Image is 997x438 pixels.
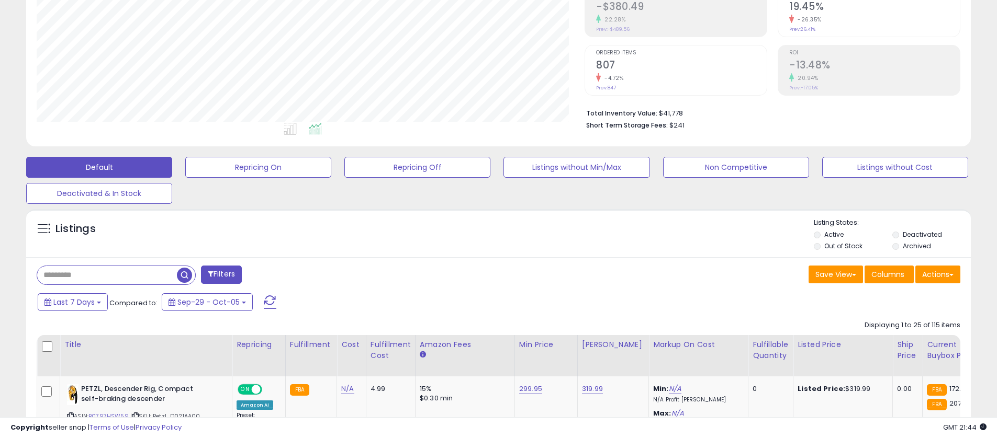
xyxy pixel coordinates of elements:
[55,222,96,236] h5: Listings
[26,157,172,178] button: Default
[81,384,208,406] b: PETZL, Descender Rig, Compact self-braking descender
[943,422,987,432] span: 2025-10-13 21:44 GMT
[897,339,918,361] div: Ship Price
[653,339,744,350] div: Markup on Cost
[897,384,914,394] div: 0.00
[871,269,904,280] span: Columns
[519,384,542,394] a: 299.95
[663,157,809,178] button: Non Competitive
[290,339,332,350] div: Fulfillment
[596,1,767,15] h2: -$380.49
[669,120,685,130] span: $241
[503,157,649,178] button: Listings without Min/Max
[596,50,767,56] span: Ordered Items
[794,16,822,24] small: -26.35%
[601,74,623,82] small: -4.72%
[824,230,844,239] label: Active
[789,59,960,73] h2: -13.48%
[949,398,972,408] span: 207.55
[865,266,914,283] button: Columns
[903,230,942,239] label: Deactivated
[420,394,507,403] div: $0.30 min
[38,293,108,311] button: Last 7 Days
[420,350,426,360] small: Amazon Fees.
[237,339,281,350] div: Repricing
[64,339,228,350] div: Title
[261,385,277,394] span: OFF
[582,384,603,394] a: 319.99
[239,385,252,394] span: ON
[798,384,845,394] b: Listed Price:
[865,320,960,330] div: Displaying 1 to 25 of 115 items
[201,266,242,284] button: Filters
[915,266,960,283] button: Actions
[653,396,740,404] p: N/A Profit [PERSON_NAME]
[341,339,362,350] div: Cost
[903,241,931,250] label: Archived
[927,399,946,410] small: FBA
[753,384,785,394] div: 0
[753,339,789,361] div: Fulfillable Quantity
[26,183,172,204] button: Deactivated & In Stock
[53,297,95,307] span: Last 7 Days
[653,384,669,394] b: Min:
[789,1,960,15] h2: 19.45%
[824,241,862,250] label: Out of Stock
[341,384,354,394] a: N/A
[596,26,630,32] small: Prev: -$489.56
[586,106,953,119] li: $41,778
[237,400,273,410] div: Amazon AI
[789,85,818,91] small: Prev: -17.05%
[109,298,158,308] span: Compared to:
[669,384,681,394] a: N/A
[136,422,182,432] a: Privacy Policy
[596,85,616,91] small: Prev: 847
[89,422,134,432] a: Terms of Use
[371,384,407,394] div: 4.99
[789,26,815,32] small: Prev: 26.41%
[822,157,968,178] button: Listings without Cost
[162,293,253,311] button: Sep-29 - Oct-05
[586,109,657,118] b: Total Inventory Value:
[10,422,49,432] strong: Copyright
[371,339,411,361] div: Fulfillment Cost
[420,339,510,350] div: Amazon Fees
[185,157,331,178] button: Repricing On
[177,297,240,307] span: Sep-29 - Oct-05
[798,339,888,350] div: Listed Price
[649,335,748,376] th: The percentage added to the cost of goods (COGS) that forms the calculator for Min & Max prices.
[949,384,970,394] span: 172.95
[814,218,971,228] p: Listing States:
[344,157,490,178] button: Repricing Off
[794,74,818,82] small: 20.94%
[67,384,79,405] img: 41mHypdXy6L._SL40_.jpg
[10,423,182,433] div: seller snap | |
[809,266,863,283] button: Save View
[582,339,644,350] div: [PERSON_NAME]
[789,50,960,56] span: ROI
[420,384,507,394] div: 15%
[798,384,884,394] div: $319.99
[601,16,625,24] small: 22.28%
[519,339,573,350] div: Min Price
[290,384,309,396] small: FBA
[596,59,767,73] h2: 807
[927,384,946,396] small: FBA
[586,121,668,130] b: Short Term Storage Fees:
[927,339,981,361] div: Current Buybox Price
